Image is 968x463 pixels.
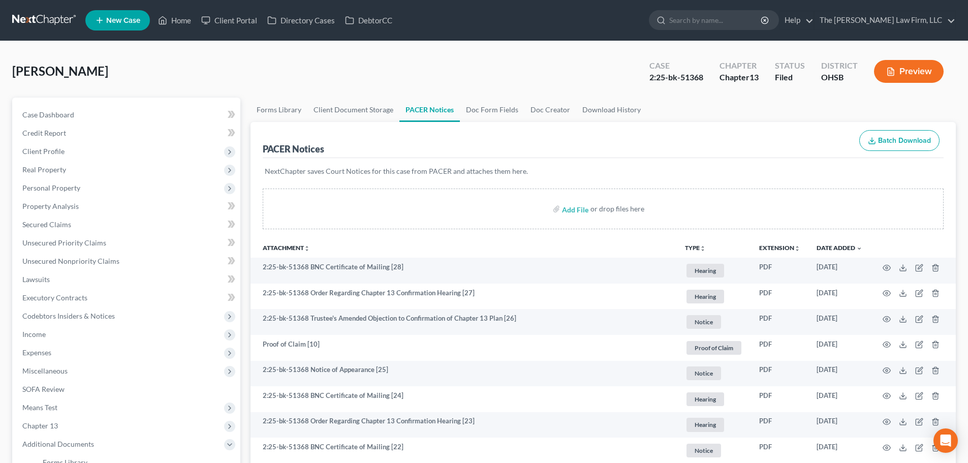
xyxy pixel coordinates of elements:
[775,72,805,83] div: Filed
[251,284,677,310] td: 2:25-bk-51368 Order Regarding Chapter 13 Confirmation Hearing [27]
[22,110,74,119] span: Case Dashboard
[22,165,66,174] span: Real Property
[808,412,870,438] td: [DATE]
[700,245,706,252] i: unfold_more
[524,98,576,122] a: Doc Creator
[399,98,460,122] a: PACER Notices
[821,60,858,72] div: District
[685,288,743,305] a: Hearing
[649,60,703,72] div: Case
[751,386,808,412] td: PDF
[251,309,677,335] td: 2:25-bk-51368 Trustee's Amended Objection to Confirmation of Chapter 13 Plan [26]
[22,257,119,265] span: Unsecured Nonpriority Claims
[649,72,703,83] div: 2:25-bk-51368
[815,11,955,29] a: The [PERSON_NAME] Law Firm, LLC
[22,421,58,430] span: Chapter 13
[153,11,196,29] a: Home
[686,264,724,277] span: Hearing
[22,129,66,137] span: Credit Report
[304,245,310,252] i: unfold_more
[686,290,724,303] span: Hearing
[307,98,399,122] a: Client Document Storage
[817,244,862,252] a: Date Added expand_more
[685,262,743,279] a: Hearing
[821,72,858,83] div: OHSB
[808,258,870,284] td: [DATE]
[251,412,677,438] td: 2:25-bk-51368 Order Regarding Chapter 13 Confirmation Hearing [23]
[669,11,762,29] input: Search by name...
[14,215,240,234] a: Secured Claims
[14,380,240,398] a: SOFA Review
[14,197,240,215] a: Property Analysis
[14,124,240,142] a: Credit Report
[808,284,870,310] td: [DATE]
[685,391,743,408] a: Hearing
[590,204,644,214] div: or drop files here
[22,403,57,412] span: Means Test
[685,245,706,252] button: TYPEunfold_more
[251,386,677,412] td: 2:25-bk-51368 BNC Certificate of Mailing [24]
[14,234,240,252] a: Unsecured Priority Claims
[779,11,814,29] a: Help
[22,348,51,357] span: Expenses
[751,412,808,438] td: PDF
[22,238,106,247] span: Unsecured Priority Claims
[775,60,805,72] div: Status
[22,366,68,375] span: Miscellaneous
[686,444,721,457] span: Notice
[686,392,724,406] span: Hearing
[686,341,741,355] span: Proof of Claim
[22,147,65,156] span: Client Profile
[22,275,50,284] span: Lawsuits
[685,442,743,459] a: Notice
[14,106,240,124] a: Case Dashboard
[460,98,524,122] a: Doc Form Fields
[22,312,115,320] span: Codebtors Insiders & Notices
[808,361,870,387] td: [DATE]
[22,293,87,302] span: Executory Contracts
[685,339,743,356] a: Proof of Claim
[720,60,759,72] div: Chapter
[22,330,46,338] span: Income
[685,416,743,433] a: Hearing
[340,11,397,29] a: DebtorCC
[251,361,677,387] td: 2:25-bk-51368 Notice of Appearance [25]
[22,440,94,448] span: Additional Documents
[22,385,65,393] span: SOFA Review
[14,270,240,289] a: Lawsuits
[878,136,931,145] span: Batch Download
[751,335,808,361] td: PDF
[251,98,307,122] a: Forms Library
[265,166,942,176] p: NextChapter saves Court Notices for this case from PACER and attaches them here.
[794,245,800,252] i: unfold_more
[720,72,759,83] div: Chapter
[576,98,647,122] a: Download History
[22,202,79,210] span: Property Analysis
[751,309,808,335] td: PDF
[751,361,808,387] td: PDF
[686,315,721,329] span: Notice
[251,258,677,284] td: 2:25-bk-51368 BNC Certificate of Mailing [28]
[14,252,240,270] a: Unsecured Nonpriority Claims
[933,428,958,453] div: Open Intercom Messenger
[22,183,80,192] span: Personal Property
[859,130,940,151] button: Batch Download
[12,64,108,78] span: [PERSON_NAME]
[751,284,808,310] td: PDF
[106,17,140,24] span: New Case
[22,220,71,229] span: Secured Claims
[14,289,240,307] a: Executory Contracts
[263,244,310,252] a: Attachmentunfold_more
[856,245,862,252] i: expand_more
[874,60,944,83] button: Preview
[686,418,724,431] span: Hearing
[808,335,870,361] td: [DATE]
[262,11,340,29] a: Directory Cases
[685,314,743,330] a: Notice
[263,143,324,155] div: PACER Notices
[685,365,743,382] a: Notice
[750,72,759,82] span: 13
[759,244,800,252] a: Extensionunfold_more
[251,335,677,361] td: Proof of Claim [10]
[808,386,870,412] td: [DATE]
